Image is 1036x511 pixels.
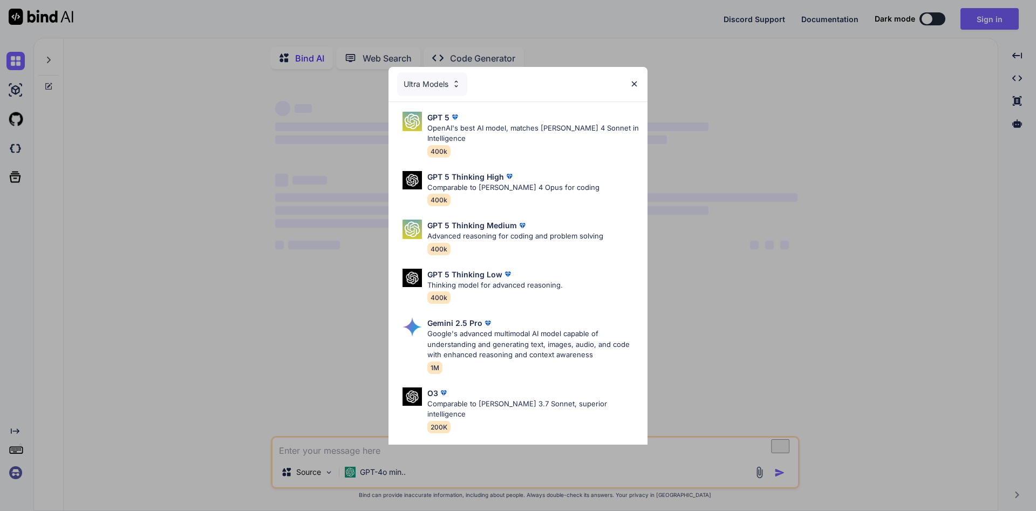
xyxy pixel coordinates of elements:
[397,72,467,96] div: Ultra Models
[403,220,422,239] img: Pick Models
[427,123,639,144] p: OpenAI's best AI model, matches [PERSON_NAME] 4 Sonnet in Intelligence
[427,182,599,193] p: Comparable to [PERSON_NAME] 4 Opus for coding
[427,243,451,255] span: 400k
[427,362,442,374] span: 1M
[517,220,528,231] img: premium
[502,269,513,280] img: premium
[403,171,422,190] img: Pick Models
[427,387,438,399] p: O3
[427,231,603,242] p: Advanced reasoning for coding and problem solving
[482,318,493,329] img: premium
[427,280,563,291] p: Thinking model for advanced reasoning.
[452,79,461,88] img: Pick Models
[427,145,451,158] span: 400k
[427,317,482,329] p: Gemini 2.5 Pro
[449,112,460,122] img: premium
[403,112,422,131] img: Pick Models
[403,269,422,288] img: Pick Models
[504,171,515,182] img: premium
[427,421,451,433] span: 200K
[427,291,451,304] span: 400k
[403,317,422,337] img: Pick Models
[427,329,639,360] p: Google's advanced multimodal AI model capable of understanding and generating text, images, audio...
[427,171,504,182] p: GPT 5 Thinking High
[427,399,639,420] p: Comparable to [PERSON_NAME] 3.7 Sonnet, superior intelligence
[630,79,639,88] img: close
[427,220,517,231] p: GPT 5 Thinking Medium
[427,112,449,123] p: GPT 5
[438,387,449,398] img: premium
[403,387,422,406] img: Pick Models
[427,269,502,280] p: GPT 5 Thinking Low
[427,194,451,206] span: 400k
